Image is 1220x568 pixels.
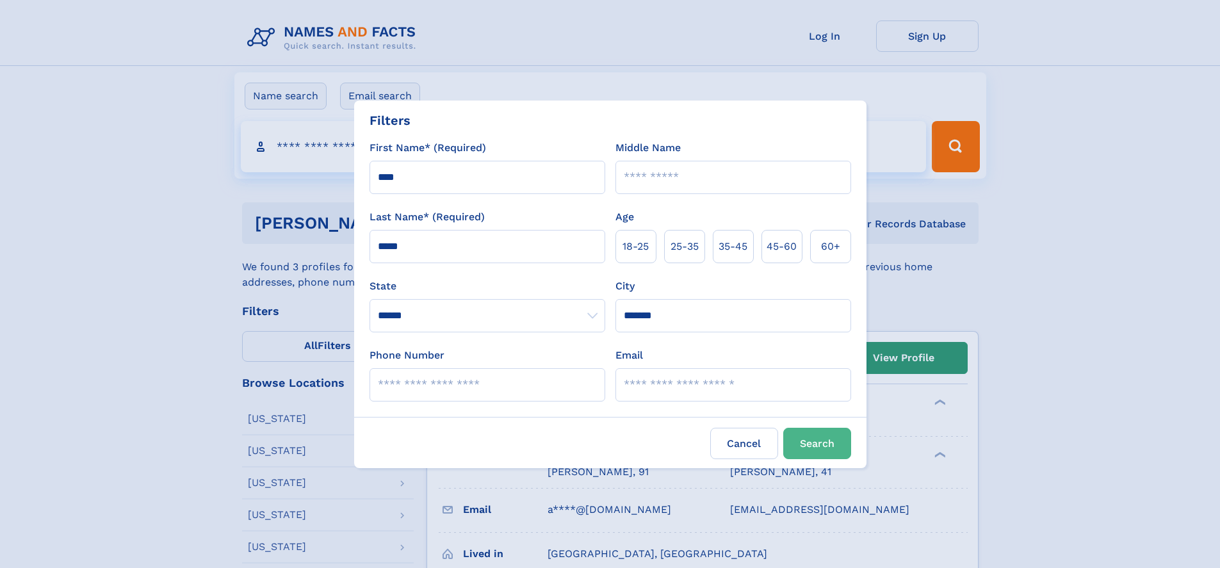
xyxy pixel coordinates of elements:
[370,279,605,294] label: State
[370,209,485,225] label: Last Name* (Required)
[370,348,444,363] label: Phone Number
[783,428,851,459] button: Search
[615,140,681,156] label: Middle Name
[370,140,486,156] label: First Name* (Required)
[622,239,649,254] span: 18‑25
[615,209,634,225] label: Age
[821,239,840,254] span: 60+
[671,239,699,254] span: 25‑35
[615,279,635,294] label: City
[719,239,747,254] span: 35‑45
[767,239,797,254] span: 45‑60
[370,111,411,130] div: Filters
[710,428,778,459] label: Cancel
[615,348,643,363] label: Email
